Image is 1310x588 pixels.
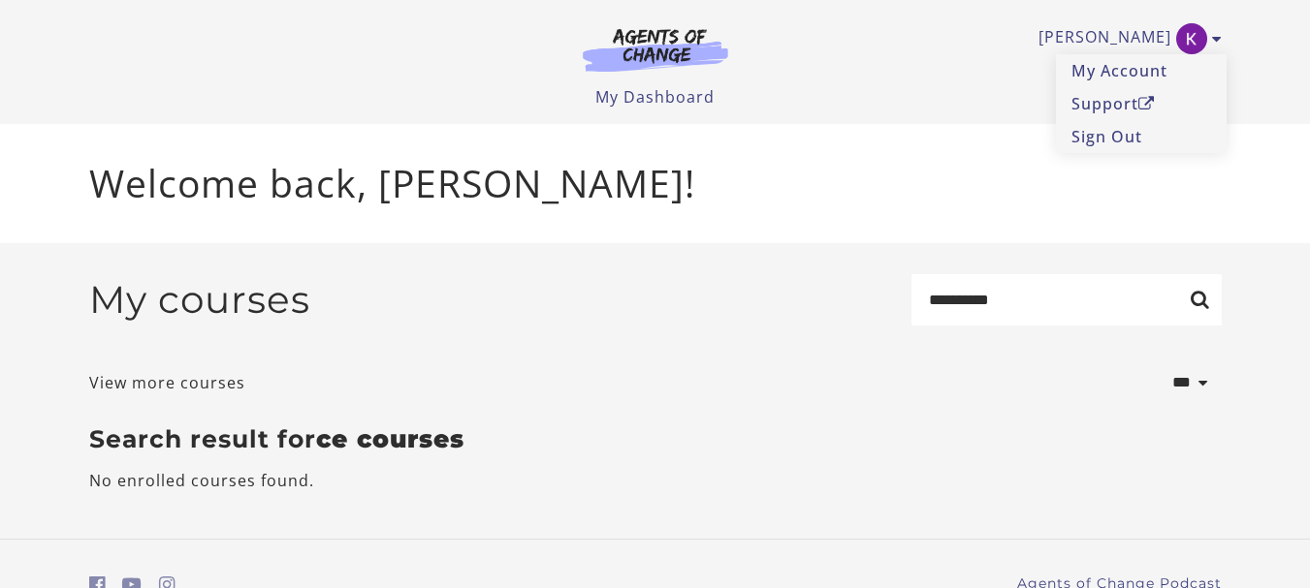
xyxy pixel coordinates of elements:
[1056,120,1227,153] a: Sign Out
[89,371,245,394] a: View more courses
[562,27,749,72] img: Agents of Change Logo
[595,86,715,108] a: My Dashboard
[1038,23,1212,54] a: Toggle menu
[89,469,1222,492] p: No enrolled courses found.
[89,424,1222,453] h3: Search result for
[1056,87,1227,120] a: SupportOpen in a new window
[1138,96,1155,111] i: Open in a new window
[89,277,310,323] h2: My courses
[1056,54,1227,87] a: My Account
[89,155,1222,212] p: Welcome back, [PERSON_NAME]!
[316,424,464,453] strong: ce courses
